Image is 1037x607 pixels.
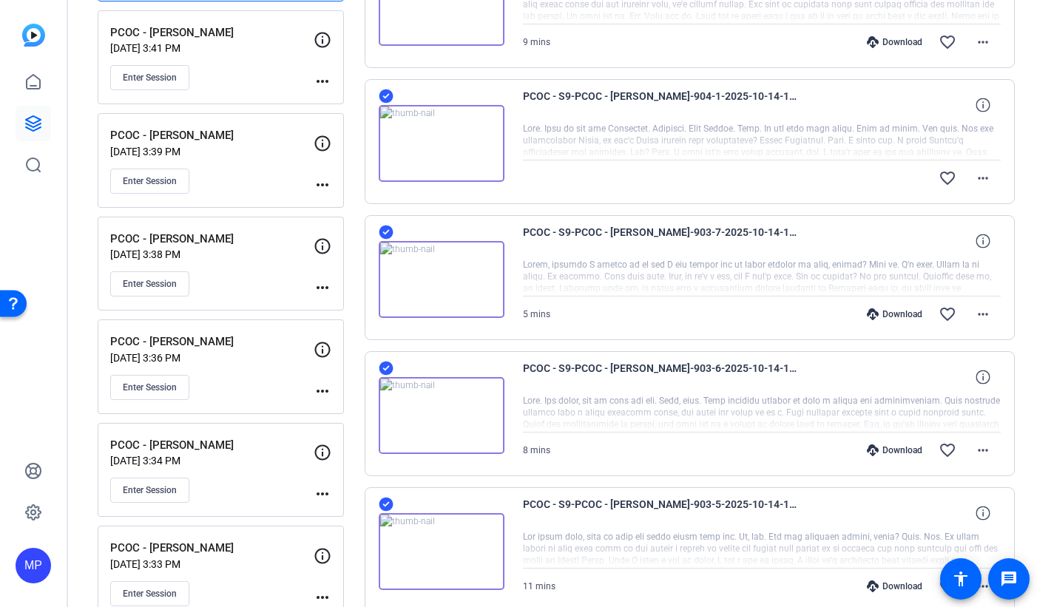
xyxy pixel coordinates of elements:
button: Enter Session [110,169,189,194]
p: PCOC - [PERSON_NAME] [110,540,314,557]
p: PCOC - [PERSON_NAME] [110,333,314,350]
div: Download [859,444,930,456]
span: 5 mins [523,309,550,319]
button: Enter Session [110,271,189,296]
img: thumb-nail [379,241,504,318]
span: PCOC - S9-PCOC - [PERSON_NAME]-903-6-2025-10-14-12-40-15-257-0 [523,359,797,395]
p: [DATE] 3:38 PM [110,248,314,260]
p: [DATE] 3:36 PM [110,352,314,364]
span: Enter Session [123,175,177,187]
p: [DATE] 3:41 PM [110,42,314,54]
span: Enter Session [123,278,177,290]
mat-icon: more_horiz [314,485,331,503]
p: PCOC - [PERSON_NAME] [110,231,314,248]
p: PCOC - [PERSON_NAME] [110,24,314,41]
button: Enter Session [110,65,189,90]
mat-icon: favorite_border [939,169,956,187]
mat-icon: more_horiz [974,169,992,187]
button: Enter Session [110,375,189,400]
mat-icon: more_horiz [314,279,331,296]
mat-icon: favorite_border [939,441,956,459]
img: thumb-nail [379,513,504,590]
mat-icon: favorite_border [939,33,956,51]
mat-icon: more_horiz [974,33,992,51]
img: blue-gradient.svg [22,24,45,47]
span: PCOC - S9-PCOC - [PERSON_NAME]-904-1-2025-10-14-13-03-40-628-0 [523,87,797,123]
span: PCOC - S9-PCOC - [PERSON_NAME]-903-5-2025-10-14-12-26-25-801-0 [523,495,797,531]
mat-icon: message [1000,570,1018,588]
mat-icon: more_horiz [314,176,331,194]
span: 9 mins [523,37,550,47]
mat-icon: more_horiz [314,382,331,400]
img: thumb-nail [379,377,504,454]
mat-icon: more_horiz [314,72,331,90]
mat-icon: more_horiz [974,577,992,595]
mat-icon: more_horiz [314,589,331,606]
span: Enter Session [123,484,177,496]
mat-icon: more_horiz [974,441,992,459]
div: Download [859,308,930,320]
span: 8 mins [523,445,550,455]
button: Enter Session [110,478,189,503]
p: PCOC - [PERSON_NAME] [110,437,314,454]
button: Enter Session [110,581,189,606]
p: PCOC - [PERSON_NAME] [110,127,314,144]
mat-icon: favorite_border [939,305,956,323]
mat-icon: accessibility [952,570,970,588]
p: [DATE] 3:39 PM [110,146,314,157]
span: 11 mins [523,581,555,591]
span: PCOC - S9-PCOC - [PERSON_NAME]-903-7-2025-10-14-12-48-45-201-0 [523,223,797,259]
img: thumb-nail [379,105,504,182]
div: MP [16,548,51,583]
div: Download [859,36,930,48]
p: [DATE] 3:34 PM [110,455,314,467]
p: [DATE] 3:33 PM [110,558,314,570]
span: Enter Session [123,588,177,600]
span: Enter Session [123,382,177,393]
span: Enter Session [123,72,177,84]
mat-icon: more_horiz [974,305,992,323]
mat-icon: favorite_border [939,577,956,595]
div: Download [859,580,930,592]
